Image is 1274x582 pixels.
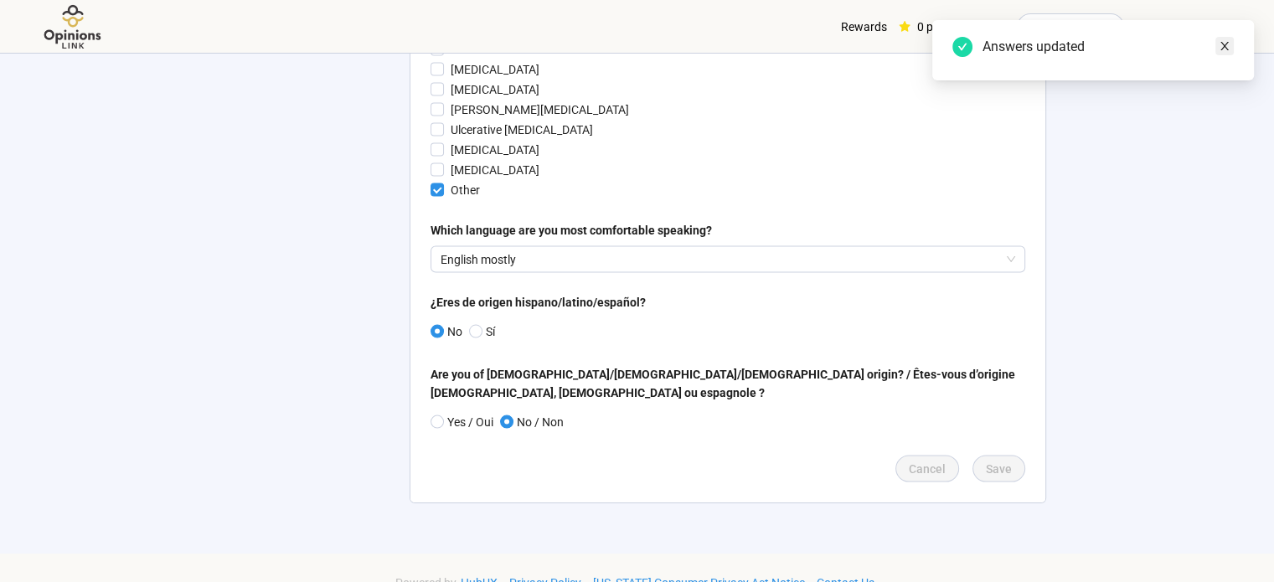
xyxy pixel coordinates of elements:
p: [PERSON_NAME][MEDICAL_DATA] [451,100,629,119]
button: Save [972,456,1025,482]
p: English mostly [441,247,1000,272]
span: Redeem points [1030,18,1111,36]
p: [MEDICAL_DATA] [451,141,539,159]
p: [MEDICAL_DATA] [451,60,539,79]
span: Cancel [909,460,946,478]
div: Are you of [DEMOGRAPHIC_DATA]/[DEMOGRAPHIC_DATA]/[DEMOGRAPHIC_DATA] origin? / Êtes-vous d’origine... [431,365,1022,402]
p: No [447,322,462,341]
span: close [1219,40,1230,52]
p: Sí [486,322,495,341]
div: Answers updated [983,37,1234,57]
button: Cancel [895,456,959,482]
span: star [899,21,910,33]
p: No / Non [517,413,564,431]
span: check-circle [952,37,972,57]
div: Which language are you most comfortable speaking? [431,221,712,239]
p: [MEDICAL_DATA] [451,161,539,179]
p: Yes / Oui [447,413,493,431]
p: Other [451,181,480,199]
button: Redeem points [1017,13,1124,40]
div: ¿Eres de origen hispano/latino/español? [431,293,646,312]
p: [MEDICAL_DATA] [451,80,539,99]
p: Ulcerative [MEDICAL_DATA] [451,121,593,139]
span: [PERSON_NAME] [1144,1,1234,54]
span: Save [986,460,1012,478]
